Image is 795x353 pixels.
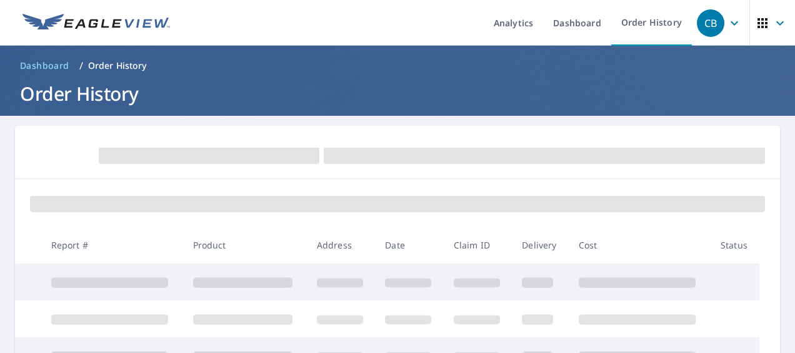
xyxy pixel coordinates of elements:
[697,9,724,37] div: CB
[512,227,568,263] th: Delivery
[22,14,170,33] img: EV Logo
[711,227,759,263] th: Status
[15,56,780,76] nav: breadcrumb
[20,59,69,72] span: Dashboard
[307,227,375,263] th: Address
[15,81,780,106] h1: Order History
[15,56,74,76] a: Dashboard
[183,227,307,263] th: Product
[79,58,83,73] li: /
[41,227,183,263] th: Report #
[444,227,512,263] th: Claim ID
[569,227,711,263] th: Cost
[375,227,443,263] th: Date
[88,59,147,72] p: Order History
